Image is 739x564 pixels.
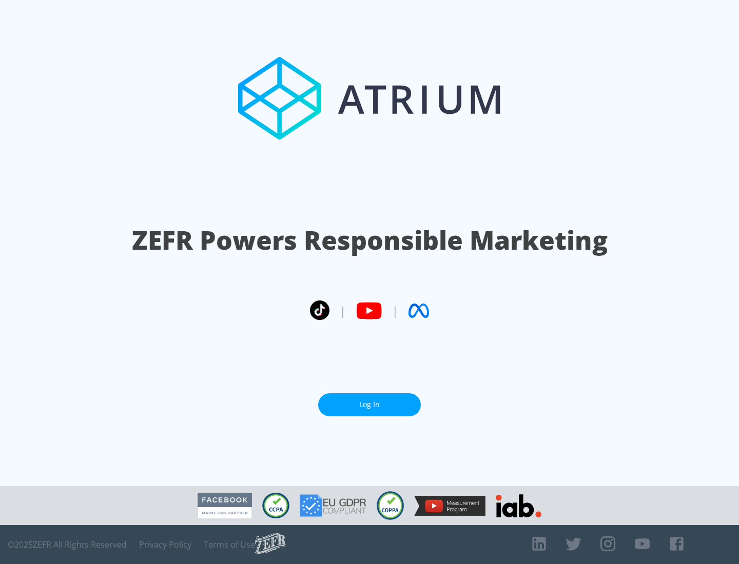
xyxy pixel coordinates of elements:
img: GDPR Compliant [300,494,366,517]
a: Privacy Policy [139,539,191,550]
img: COPPA Compliant [377,491,404,520]
h1: ZEFR Powers Responsible Marketing [132,223,608,258]
a: Log In [318,393,421,416]
img: IAB [496,494,541,517]
span: | [392,303,398,318]
span: © 2025 ZEFR All Rights Reserved [8,539,127,550]
span: | [340,303,346,318]
img: Facebook Marketing Partner [198,493,252,519]
img: YouTube Measurement Program [414,496,485,516]
img: CCPA Compliant [262,493,289,518]
a: Terms of Use [204,539,255,550]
